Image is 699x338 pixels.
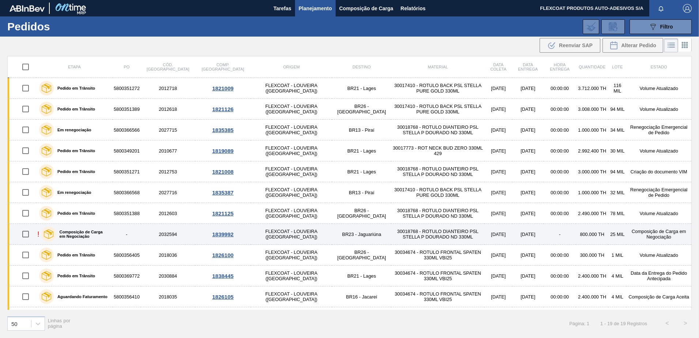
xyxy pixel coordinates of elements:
[391,224,484,245] td: 30018768 - ROTULO DIANTEIRO PSL STELLA P DOURADO ND 330ML
[54,274,95,278] label: Pedido em Trânsito
[332,120,391,140] td: BR13 - Piraí
[676,314,695,333] button: >
[540,38,600,53] div: Reenviar SAP
[391,307,484,328] td: 30018768 - ROTULO DIANTEIRO PSL STELLA P DOURADO ND 330ML
[683,4,692,13] img: Logout
[8,245,692,266] a: Pedido em Trânsito58003564052018036FLEXCOAT - LOUVEIRA ([GEOGRAPHIC_DATA])BR26 - [GEOGRAPHIC_DATA...
[630,19,692,34] button: Filtro
[512,182,544,203] td: [DATE]
[113,245,141,266] td: 5800356405
[608,120,626,140] td: 34 MIL
[608,99,626,120] td: 94 MIL
[251,307,332,328] td: FLEXCOAT - LOUVEIRA ([GEOGRAPHIC_DATA])
[196,106,250,112] div: 1821126
[512,203,544,224] td: [DATE]
[332,286,391,307] td: BR16 - Jacareí
[141,203,195,224] td: 2012603
[484,140,512,161] td: [DATE]
[484,286,512,307] td: [DATE]
[544,140,576,161] td: 00:00:00
[576,307,608,328] td: 3.000.000 TH
[544,286,576,307] td: 00:00:00
[428,65,448,69] span: Material
[201,63,244,71] span: Comp. [GEOGRAPHIC_DATA]
[251,245,332,266] td: FLEXCOAT - LOUVEIRA ([GEOGRAPHIC_DATA])
[113,182,141,203] td: 5800366568
[484,120,512,140] td: [DATE]
[391,120,484,140] td: 30018768 - ROTULO DIANTEIRO PSL STELLA P DOURADO ND 330ML
[8,203,692,224] a: Pedido em Trânsito58003513882012603FLEXCOAT - LOUVEIRA ([GEOGRAPHIC_DATA])BR26 - [GEOGRAPHIC_DATA...
[664,38,678,52] div: Visão em Lista
[626,140,691,161] td: Volume Atualizado
[251,182,332,203] td: FLEXCOAT - LOUVEIRA ([GEOGRAPHIC_DATA])
[332,307,391,328] td: BR26 - [GEOGRAPHIC_DATA]
[54,128,91,132] label: Em renegociação
[484,307,512,328] td: [DATE]
[251,203,332,224] td: FLEXCOAT - LOUVEIRA ([GEOGRAPHIC_DATA])
[512,161,544,182] td: [DATE]
[658,314,676,333] button: <
[141,266,195,286] td: 2030884
[626,182,691,203] td: Renegociação Emergencial de Pedido
[484,245,512,266] td: [DATE]
[8,99,692,120] a: Pedido em Trânsito58003513892012618FLEXCOAT - LOUVEIRA ([GEOGRAPHIC_DATA])BR26 - [GEOGRAPHIC_DATA...
[608,161,626,182] td: 94 MIL
[54,149,95,153] label: Pedido em Trânsito
[651,65,667,69] span: Estado
[332,203,391,224] td: BR26 - [GEOGRAPHIC_DATA]
[512,307,544,328] td: [DATE]
[559,42,593,48] span: Reenviar SAP
[544,78,576,99] td: 00:00:00
[544,120,576,140] td: 00:00:00
[54,294,107,299] label: Aguardando Faturamento
[7,22,117,31] h1: Pedidos
[608,182,626,203] td: 32 MIL
[512,99,544,120] td: [DATE]
[484,224,512,245] td: [DATE]
[490,63,506,71] span: Data coleta
[576,245,608,266] td: 300.000 TH
[196,148,250,154] div: 1819089
[48,318,71,329] span: Linhas por página
[196,210,250,217] div: 1821125
[332,78,391,99] td: BR21 - Lages
[612,65,623,69] span: Lote
[299,4,332,13] span: Planejamento
[8,78,692,99] a: Pedido em Trânsito58003512722012718FLEXCOAT - LOUVEIRA ([GEOGRAPHIC_DATA])BR21 - Lages30017410 - ...
[54,107,95,111] label: Pedido em Trânsito
[512,245,544,266] td: [DATE]
[576,286,608,307] td: 2.400.000 TH
[54,169,95,174] label: Pedido em Trânsito
[124,65,129,69] span: PO
[576,224,608,245] td: 800.000 TH
[512,224,544,245] td: [DATE]
[484,161,512,182] td: [DATE]
[544,224,576,245] td: -
[141,286,195,307] td: 2018035
[113,99,141,120] td: 5800351389
[626,161,691,182] td: Criação do documento VIM
[37,230,39,239] div: !
[141,245,195,266] td: 2018036
[602,38,663,53] div: Alterar Pedido
[391,266,484,286] td: 30034674 - ROTULO FRONTAL SPATEN 330ML VBI25
[576,99,608,120] td: 3.008.000 TH
[54,86,95,90] label: Pedido em Trânsito
[576,140,608,161] td: 2.992.400 TH
[8,161,692,182] a: Pedido em Trânsito58003512712012753FLEXCOAT - LOUVEIRA ([GEOGRAPHIC_DATA])BR21 - Lages30018768 - ...
[141,161,195,182] td: 2012753
[484,182,512,203] td: [DATE]
[391,78,484,99] td: 30017410 - ROTULO BACK PSL STELLA PURE GOLD 330ML
[332,140,391,161] td: BR21 - Lages
[600,321,647,326] span: 1 - 19 de 19 Registros
[401,4,426,13] span: Relatórios
[251,78,332,99] td: FLEXCOAT - LOUVEIRA ([GEOGRAPHIC_DATA])
[251,224,332,245] td: FLEXCOAT - LOUVEIRA ([GEOGRAPHIC_DATA])
[113,140,141,161] td: 5800349201
[141,99,195,120] td: 2012618
[576,161,608,182] td: 3.000.000 TH
[626,266,691,286] td: Data da Entrega do Pedido Antecipada
[512,78,544,99] td: [DATE]
[54,211,95,215] label: Pedido em Trânsito
[113,203,141,224] td: 5800351388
